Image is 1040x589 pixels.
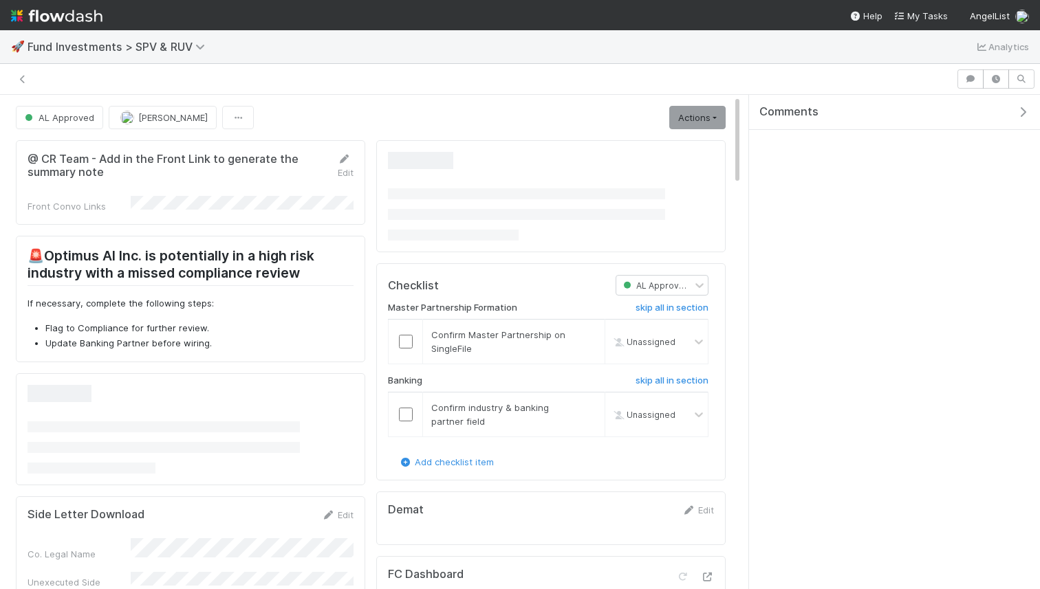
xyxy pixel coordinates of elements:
[22,112,94,123] span: AL Approved
[398,456,494,467] a: Add checklist item
[120,111,134,124] img: avatar_0a9e60f7-03da-485c-bb15-a40c44fcec20.png
[388,503,424,517] h5: Demat
[28,40,212,54] span: Fund Investments > SPV & RUV
[11,41,25,52] span: 🚀
[45,322,354,335] li: Flag to Compliance for further review.
[388,302,517,313] h6: Master Partnership Formation
[109,106,217,129] button: [PERSON_NAME]
[138,112,208,123] span: [PERSON_NAME]
[321,509,354,520] a: Edit
[45,337,354,351] li: Update Banking Partner before wiring.
[669,106,726,129] a: Actions
[975,38,1029,55] a: Analytics
[682,504,714,515] a: Edit
[849,9,882,23] div: Help
[893,10,948,21] span: My Tasks
[610,409,675,419] span: Unassigned
[28,199,131,213] div: Front Convo Links
[970,10,1010,21] span: AngelList
[11,4,102,27] img: logo-inverted-e16ddd16eac7371096b0.svg
[28,297,354,311] p: If necessary, complete the following steps:
[16,106,103,129] button: AL Approved
[1015,10,1029,23] img: avatar_0a9e60f7-03da-485c-bb15-a40c44fcec20.png
[28,508,144,522] h5: Side Letter Download
[636,375,708,386] h6: skip all in section
[28,247,354,286] h2: 🚨Optimus AI Inc. is potentially in a high risk industry with a missed compliance review
[636,375,708,392] a: skip all in section
[636,302,708,319] a: skip all in section
[388,279,439,293] h5: Checklist
[759,105,819,119] span: Comments
[388,568,464,581] h5: FC Dashboard
[388,375,422,386] h6: Banking
[431,402,549,427] span: Confirm industry & banking partner field
[431,329,565,354] span: Confirm Master Partnership on SingleFile
[620,280,690,291] span: AL Approved
[610,337,675,347] span: Unassigned
[636,302,708,313] h6: skip all in section
[337,153,354,178] a: Edit
[893,9,948,23] a: My Tasks
[28,153,326,179] h5: @ CR Team - Add in the Front Link to generate the summary note
[28,547,131,561] div: Co. Legal Name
